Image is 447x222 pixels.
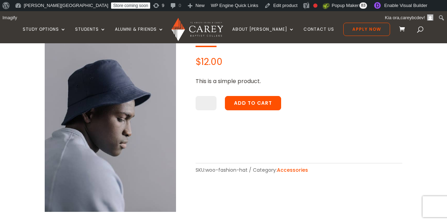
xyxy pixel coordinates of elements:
[205,166,248,173] span: woo-fashion-hat
[194,114,299,134] iframe: Secure express checkout frame
[401,15,424,20] span: careybcdev
[75,27,106,43] a: Students
[303,27,334,43] a: Contact Us
[277,166,308,173] a: Accessories
[171,18,223,41] img: Carey Baptist College
[313,3,317,8] div: Focus keyphrase not set
[196,166,253,173] span: SKU:
[23,27,66,43] a: Study Options
[111,2,150,9] a: Store coming soon
[196,76,402,86] p: This is a simple product.
[359,2,367,9] span: 83
[232,27,294,43] a: About [PERSON_NAME]
[253,166,308,173] span: Category:
[194,135,404,154] iframe: Secure express checkout frame
[196,55,201,68] span: $
[382,12,436,23] a: Kia ora, !
[225,96,281,111] button: Add to cart
[115,27,164,43] a: Alumni & Friends
[196,55,222,68] bdi: 12.00
[299,114,404,134] iframe: Secure express checkout frame
[196,96,217,111] input: Product quantity
[343,23,390,36] a: Apply Now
